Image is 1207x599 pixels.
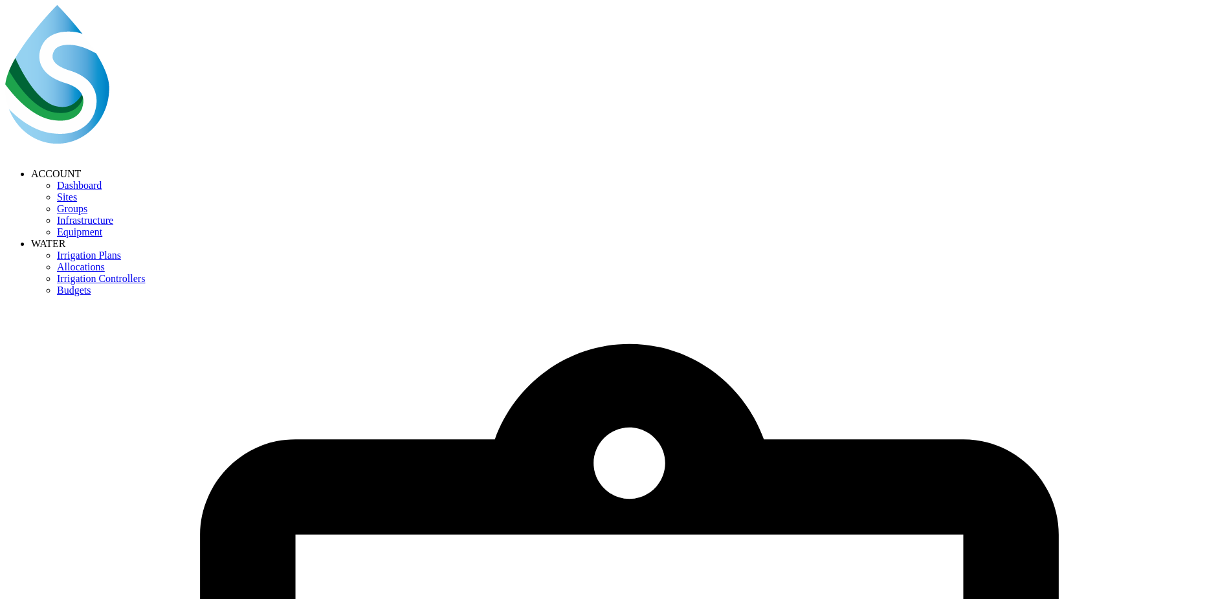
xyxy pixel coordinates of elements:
[57,285,91,296] a: Budgets
[5,146,1202,158] span: SWAN
[57,180,102,191] a: Dashboard
[31,168,81,179] span: ACCOUNT
[57,261,105,272] a: Allocations
[57,273,145,284] a: Irrigation Controllers
[57,215,113,226] a: Infrastructure
[57,250,121,261] a: Irrigation Plans
[57,226,102,237] a: Equipment
[5,5,110,144] img: SWAN-Landscape-Logo-Colour-drop.png
[57,191,77,202] a: Sites
[57,203,87,214] a: Groups
[31,238,65,249] span: WATER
